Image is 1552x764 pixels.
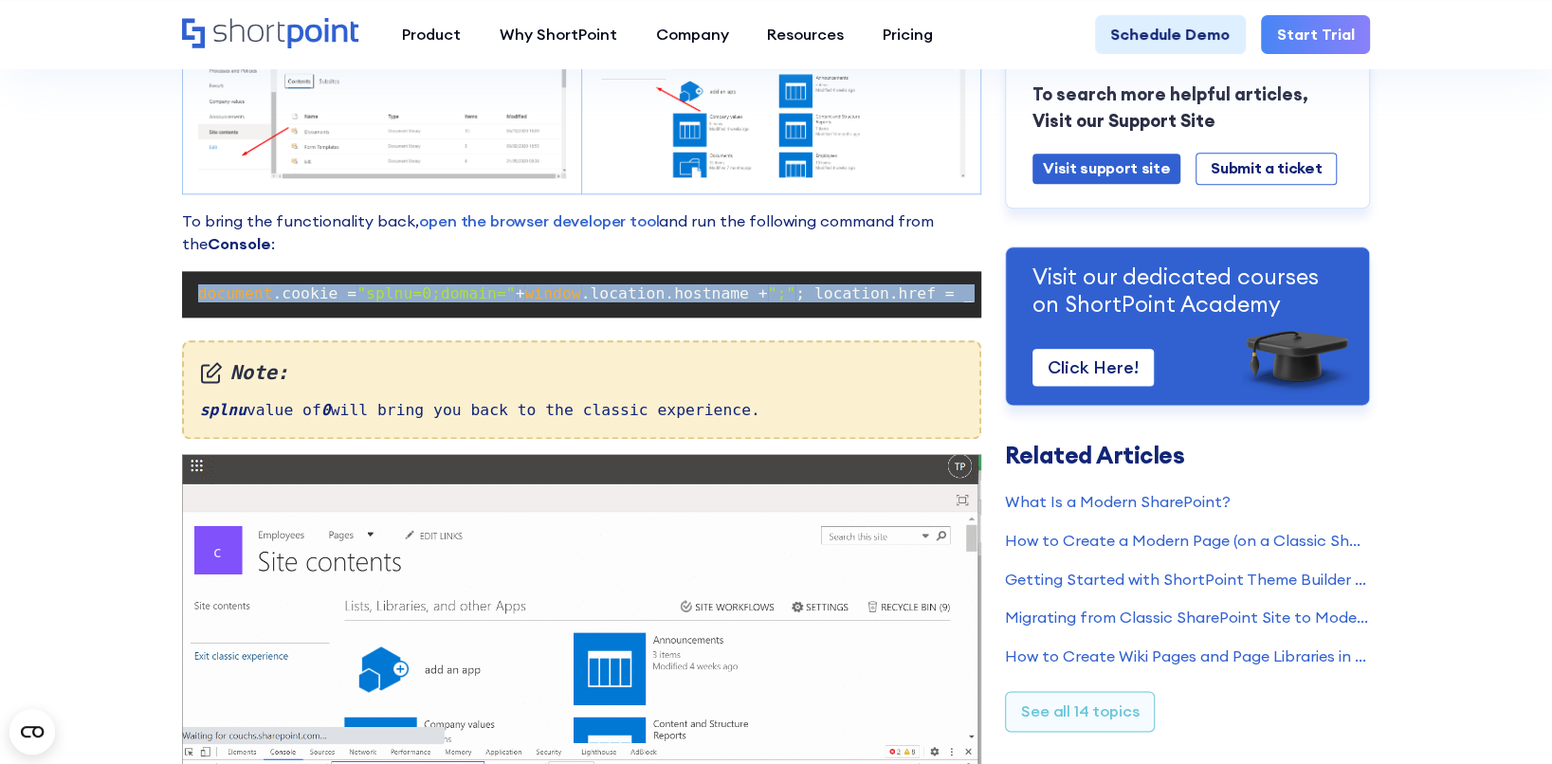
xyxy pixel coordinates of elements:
[1005,607,1370,630] a: Migrating from Classic SharePoint Site to Modern SharePoint Site (SharePoint Online)
[1005,444,1370,467] h3: Related Articles
[1261,15,1370,54] a: Start Trial
[883,23,933,46] div: Pricing
[480,15,636,54] a: Why ShortPoint
[499,23,616,46] div: Why ShortPoint
[524,284,580,302] span: window
[1032,349,1154,386] a: Click Here!
[182,340,981,439] div: value of will bring you back to the classic experience.
[795,284,1346,302] span: ; location.href = _spPageContextInfo.webServerRelativeUrl +
[1196,154,1337,185] a: Submit a ticket
[200,358,964,388] em: Note:
[182,209,981,256] p: To bring the functionality back, and run the following command from the :
[198,284,273,302] span: document
[419,211,659,230] a: open the browser developer tool
[768,284,796,302] span: ";"
[200,401,246,419] em: splnu
[581,284,768,302] span: .location.hostname +
[864,15,953,54] a: Pricing
[1095,15,1246,54] a: Schedule Demo
[182,18,362,51] a: Home
[1032,263,1342,319] p: Visit our dedicated courses on ShortPoint Academy
[1005,568,1370,591] a: Getting Started with ShortPoint Theme Builder - Classic SharePoint Sites (Part 1)
[402,23,461,46] div: Product
[9,709,55,755] button: Open CMP widget
[767,23,844,46] div: Resources
[272,284,356,302] span: .cookie =
[208,234,271,253] strong: Console
[1457,673,1552,764] iframe: Chat Widget
[382,15,480,54] a: Product
[1005,691,1155,732] a: See all 14 topics
[1005,646,1370,669] a: How to Create Wiki Pages and Page Libraries in SharePoint
[636,15,748,54] a: Company
[1032,155,1180,184] a: Visit support site
[1005,529,1370,553] a: How to Create a Modern Page (on a Classic SharePoint Site)
[1032,82,1342,134] p: To search more helpful articles, Visit our Support Site
[655,23,728,46] div: Company
[748,15,864,54] a: Resources
[356,284,515,302] span: "splnu=0;domain="
[1005,490,1370,514] a: What Is a Modern SharePoint?
[321,401,331,419] em: 0
[516,284,525,302] span: +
